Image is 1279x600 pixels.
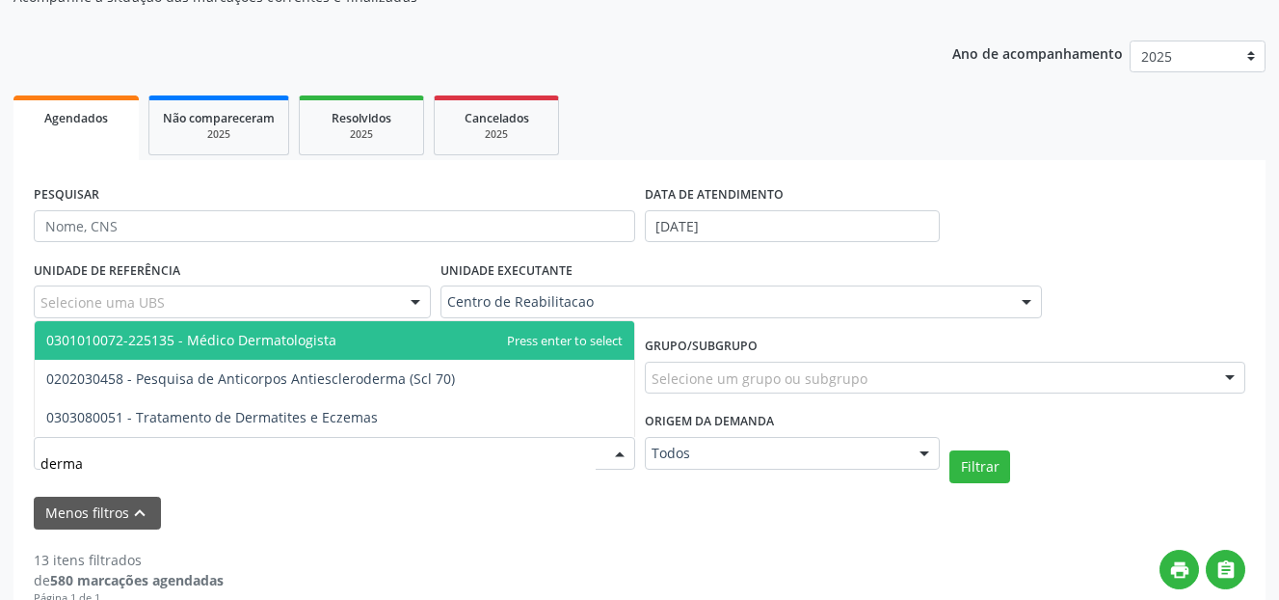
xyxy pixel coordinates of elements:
[34,210,635,243] input: Nome, CNS
[1206,550,1245,589] button: 
[46,369,455,388] span: 0202030458 - Pesquisa de Anticorpos Antiescleroderma (Scl 70)
[645,180,784,210] label: DATA DE ATENDIMENTO
[652,444,901,463] span: Todos
[1159,550,1199,589] button: print
[1215,559,1237,581] i: 
[129,503,150,524] i: keyboard_arrow_up
[332,110,391,126] span: Resolvidos
[34,180,99,210] label: PESQUISAR
[40,292,165,313] span: Selecione uma UBS
[645,210,941,243] input: Selecione um intervalo
[46,331,336,349] span: 0301010072-225135 - Médico Dermatologista
[645,407,774,437] label: Origem da demanda
[163,127,275,142] div: 2025
[50,571,224,589] strong: 580 marcações agendadas
[448,127,545,142] div: 2025
[313,127,410,142] div: 2025
[34,497,161,531] button: Menos filtroskeyboard_arrow_up
[440,256,573,286] label: UNIDADE EXECUTANTE
[46,408,378,426] span: 0303080051 - Tratamento de Dermatites e Eczemas
[34,256,180,286] label: UNIDADE DE REFERÊNCIA
[34,550,224,570] div: 13 itens filtrados
[44,110,108,126] span: Agendados
[34,570,224,590] div: de
[447,292,1002,312] span: Centro de Reabilitacao
[952,41,1123,65] p: Ano de acompanhamento
[645,332,758,362] label: Grupo/Subgrupo
[465,110,529,126] span: Cancelados
[652,368,867,389] span: Selecione um grupo ou subgrupo
[1169,559,1190,581] i: print
[163,110,275,126] span: Não compareceram
[40,444,596,482] input: Selecionar procedimento
[949,450,1010,483] button: Filtrar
